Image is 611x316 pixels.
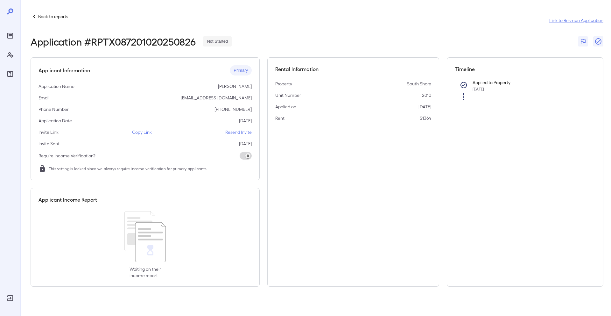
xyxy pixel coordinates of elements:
[39,67,90,74] h5: Applicant Information
[130,266,161,279] p: Waiting on their income report
[239,140,252,147] p: [DATE]
[39,83,74,90] p: Application Name
[275,81,292,87] p: Property
[420,115,431,121] p: $1364
[39,95,49,101] p: Email
[39,106,69,112] p: Phone Number
[203,39,232,45] span: Not Started
[473,79,585,86] p: Applied to Property
[275,92,301,98] p: Unit Number
[418,104,431,110] p: [DATE]
[275,115,284,121] p: Rent
[39,118,72,124] p: Application Date
[407,81,431,87] p: South Shore
[578,36,588,47] button: Flag Report
[132,129,152,135] p: Copy Link
[31,36,195,47] h2: Application # RPTX087201020250826
[5,31,15,41] div: Reports
[38,13,68,20] p: Back to reports
[39,196,97,204] h5: Applicant Income Report
[593,36,603,47] button: Close Report
[422,92,431,98] p: 2010
[275,65,431,73] h5: Rental Information
[39,140,60,147] p: Invite Sent
[5,293,15,303] div: Log Out
[5,50,15,60] div: Manage Users
[218,83,252,90] p: [PERSON_NAME]
[455,65,595,73] h5: Timeline
[549,17,603,24] a: Link to Resman Application
[275,104,296,110] p: Applied on
[473,87,484,91] span: [DATE]
[39,129,59,135] p: Invite Link
[230,68,252,74] span: Primary
[225,129,252,135] p: Resend Invite
[181,95,252,101] p: [EMAIL_ADDRESS][DOMAIN_NAME]
[5,69,15,79] div: FAQ
[49,165,207,172] span: This setting is locked since we always require income verification for primary applicants.
[39,153,95,159] p: Require Income Verification?
[239,118,252,124] p: [DATE]
[214,106,252,112] p: [PHONE_NUMBER]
